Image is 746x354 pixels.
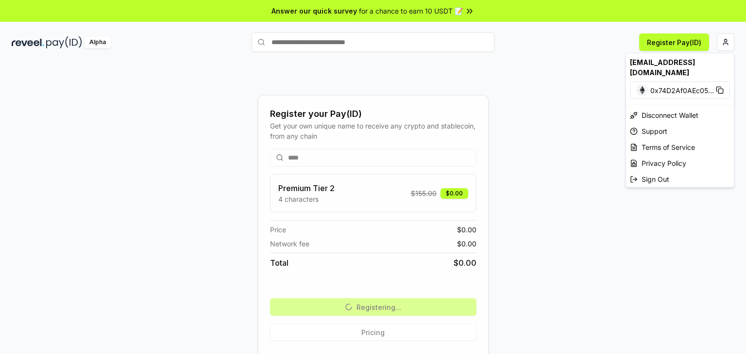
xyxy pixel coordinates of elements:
[626,53,734,81] div: [EMAIL_ADDRESS][DOMAIN_NAME]
[636,84,648,96] img: Ethereum
[626,139,734,155] a: Terms of Service
[626,107,734,123] div: Disconnect Wallet
[626,171,734,187] div: Sign Out
[650,85,714,95] span: 0x74D2Af0AEc05 ...
[626,123,734,139] a: Support
[626,155,734,171] a: Privacy Policy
